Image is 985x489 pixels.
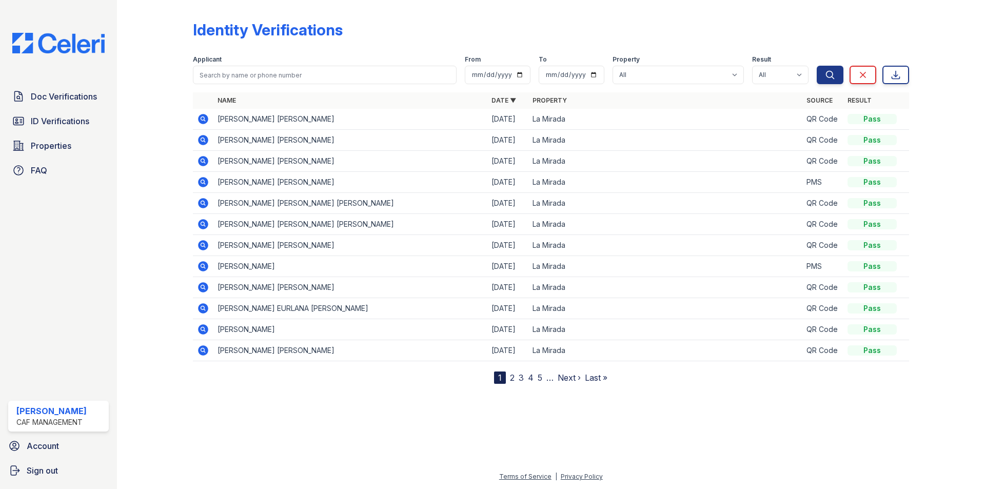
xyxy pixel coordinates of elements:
[487,319,528,340] td: [DATE]
[213,256,487,277] td: [PERSON_NAME]
[848,261,897,271] div: Pass
[528,214,802,235] td: La Mirada
[539,55,547,64] label: To
[848,135,897,145] div: Pass
[487,130,528,151] td: [DATE]
[806,96,833,104] a: Source
[613,55,640,64] label: Property
[585,373,607,383] a: Last »
[752,55,771,64] label: Result
[555,473,557,480] div: |
[519,373,524,383] a: 3
[802,151,843,172] td: QR Code
[31,140,71,152] span: Properties
[848,303,897,314] div: Pass
[4,33,113,53] img: CE_Logo_Blue-a8612792a0a2168367f1c8372b55b34899dd931a85d93a1a3d3e32e68fde9ad4.png
[538,373,542,383] a: 5
[802,256,843,277] td: PMS
[533,96,567,104] a: Property
[802,214,843,235] td: QR Code
[510,373,515,383] a: 2
[487,340,528,361] td: [DATE]
[218,96,236,104] a: Name
[213,109,487,130] td: [PERSON_NAME] [PERSON_NAME]
[213,235,487,256] td: [PERSON_NAME] [PERSON_NAME]
[487,172,528,193] td: [DATE]
[16,405,87,417] div: [PERSON_NAME]
[848,114,897,124] div: Pass
[528,298,802,319] td: La Mirada
[499,473,551,480] a: Terms of Service
[802,193,843,214] td: QR Code
[802,109,843,130] td: QR Code
[546,371,554,384] span: …
[213,214,487,235] td: [PERSON_NAME] [PERSON_NAME] [PERSON_NAME]
[31,115,89,127] span: ID Verifications
[487,151,528,172] td: [DATE]
[528,319,802,340] td: La Mirada
[31,164,47,177] span: FAQ
[8,160,109,181] a: FAQ
[528,373,534,383] a: 4
[558,373,581,383] a: Next ›
[848,219,897,229] div: Pass
[528,256,802,277] td: La Mirada
[31,90,97,103] span: Doc Verifications
[561,473,603,480] a: Privacy Policy
[4,436,113,456] a: Account
[494,371,506,384] div: 1
[528,340,802,361] td: La Mirada
[487,109,528,130] td: [DATE]
[802,319,843,340] td: QR Code
[193,21,343,39] div: Identity Verifications
[27,464,58,477] span: Sign out
[528,109,802,130] td: La Mirada
[487,235,528,256] td: [DATE]
[802,172,843,193] td: PMS
[213,277,487,298] td: [PERSON_NAME] [PERSON_NAME]
[487,193,528,214] td: [DATE]
[213,172,487,193] td: [PERSON_NAME] [PERSON_NAME]
[27,440,59,452] span: Account
[528,130,802,151] td: La Mirada
[802,130,843,151] td: QR Code
[213,340,487,361] td: [PERSON_NAME] [PERSON_NAME]
[193,55,222,64] label: Applicant
[802,235,843,256] td: QR Code
[802,277,843,298] td: QR Code
[528,172,802,193] td: La Mirada
[491,96,516,104] a: Date ▼
[848,240,897,250] div: Pass
[487,256,528,277] td: [DATE]
[528,235,802,256] td: La Mirada
[802,340,843,361] td: QR Code
[193,66,457,84] input: Search by name or phone number
[8,111,109,131] a: ID Verifications
[528,193,802,214] td: La Mirada
[16,417,87,427] div: CAF Management
[848,282,897,292] div: Pass
[528,151,802,172] td: La Mirada
[848,156,897,166] div: Pass
[8,86,109,107] a: Doc Verifications
[487,277,528,298] td: [DATE]
[213,130,487,151] td: [PERSON_NAME] [PERSON_NAME]
[213,319,487,340] td: [PERSON_NAME]
[487,214,528,235] td: [DATE]
[528,277,802,298] td: La Mirada
[848,345,897,356] div: Pass
[8,135,109,156] a: Properties
[848,198,897,208] div: Pass
[487,298,528,319] td: [DATE]
[213,193,487,214] td: [PERSON_NAME] [PERSON_NAME] [PERSON_NAME]
[848,324,897,335] div: Pass
[465,55,481,64] label: From
[213,298,487,319] td: [PERSON_NAME] EURLANA [PERSON_NAME]
[802,298,843,319] td: QR Code
[848,177,897,187] div: Pass
[4,460,113,481] a: Sign out
[213,151,487,172] td: [PERSON_NAME] [PERSON_NAME]
[848,96,872,104] a: Result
